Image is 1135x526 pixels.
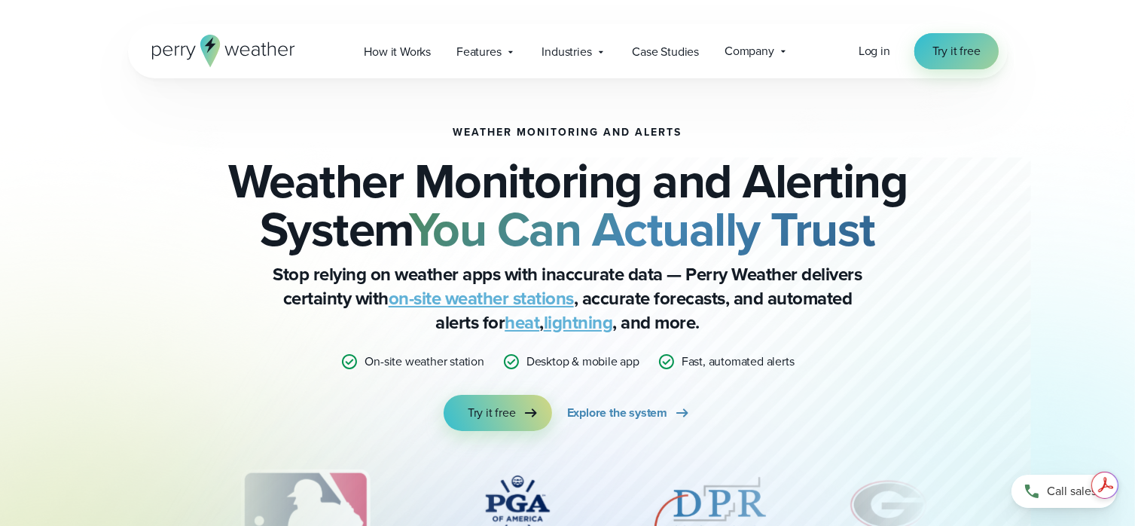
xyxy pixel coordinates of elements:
a: Log in [859,42,890,60]
a: Case Studies [620,36,712,67]
p: Stop relying on weather apps with inaccurate data — Perry Weather delivers certainty with , accur... [267,262,869,335]
span: Try it free [468,404,516,422]
a: Try it free [444,395,552,431]
span: Industries [542,43,592,61]
a: on-site weather stations [389,285,574,312]
a: Call sales [1011,475,1117,508]
a: Explore the system [567,395,691,431]
span: Try it free [932,42,981,60]
span: Call sales [1047,482,1097,500]
a: lightning [544,309,613,336]
a: Try it free [914,33,999,69]
span: Explore the system [567,404,667,422]
span: Features [456,43,501,61]
span: Case Studies [633,43,700,61]
span: Company [725,42,774,60]
p: On-site weather station [365,353,484,371]
p: Desktop & mobile app [526,353,639,371]
h1: Weather Monitoring and Alerts [453,127,682,139]
a: heat [505,309,539,336]
h2: Weather Monitoring and Alerting System [203,157,932,253]
p: Fast, automated alerts [682,353,795,371]
a: How it Works [352,36,444,67]
span: How it Works [365,43,432,61]
strong: You Can Actually Trust [409,194,875,265]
